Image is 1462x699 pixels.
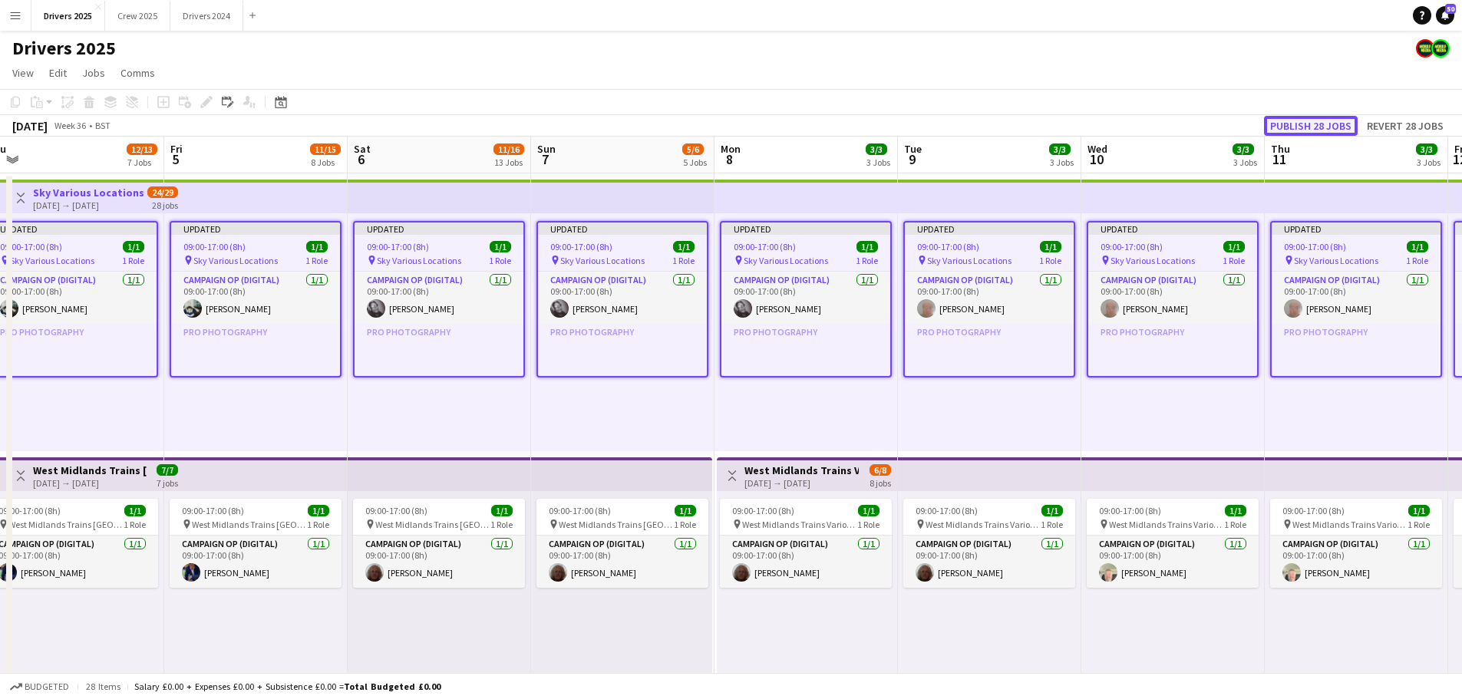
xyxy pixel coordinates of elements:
span: 1/1 [306,241,328,252]
app-job-card: Updated09:00-17:00 (8h)1/1 Sky Various Locations1 RoleCampaign Op (Digital)1/109:00-17:00 (8h)[PE... [170,221,342,378]
span: West Midlands Trains Various Locations [742,519,857,530]
span: 1 Role [490,519,513,530]
span: Sky Various Locations [377,255,461,266]
app-job-card: Updated09:00-17:00 (8h)1/1 Sky Various Locations1 RoleCampaign Op (Digital)1/109:00-17:00 (8h)[PE... [353,221,525,378]
app-job-card: 09:00-17:00 (8h)1/1 West Midlands Trains [GEOGRAPHIC_DATA]1 RoleCampaign Op (Digital)1/109:00-17:... [170,499,342,588]
span: Edit [49,66,67,80]
a: Jobs [76,63,111,83]
span: West Midlands Trains [GEOGRAPHIC_DATA] [375,519,490,530]
app-job-card: 09:00-17:00 (8h)1/1 West Midlands Trains Various Locations1 RoleCampaign Op (Digital)1/109:00-17:... [1087,499,1259,588]
app-card-role-placeholder: Pro Photography [721,324,890,376]
div: [DATE] [12,118,48,134]
span: 3/3 [866,143,887,155]
app-job-card: Updated09:00-17:00 (8h)1/1 Sky Various Locations1 RoleCampaign Op (Digital)1/109:00-17:00 (8h)[PE... [1087,221,1259,378]
app-job-card: 09:00-17:00 (8h)1/1 West Midlands Trains Various Locations1 RoleCampaign Op (Digital)1/109:00-17:... [720,499,892,588]
span: Comms [120,66,155,80]
span: 1 Role [674,519,696,530]
div: Updated09:00-17:00 (8h)1/1 Sky Various Locations1 RoleCampaign Op (Digital)1/109:00-17:00 (8h)[PE... [536,221,708,378]
app-card-role: Campaign Op (Digital)1/109:00-17:00 (8h)[PERSON_NAME] [720,536,892,588]
span: 7/7 [157,464,178,476]
span: 09:00-17:00 (8h) [367,241,429,252]
h1: Drivers 2025 [12,37,116,60]
span: Sky Various Locations [10,255,94,266]
div: 09:00-17:00 (8h)1/1 West Midlands Trains Various Locations1 RoleCampaign Op (Digital)1/109:00-17:... [903,499,1075,588]
span: 7 [535,150,556,168]
h3: Sky Various Locations [33,186,144,199]
div: 8 jobs [870,476,891,489]
span: 09:00-17:00 (8h) [917,241,979,252]
span: 10 [1085,150,1107,168]
span: 8 [718,150,741,168]
span: 1 Role [124,519,146,530]
span: 1 Role [1223,255,1245,266]
span: 1 Role [1408,519,1430,530]
span: 09:00-17:00 (8h) [916,505,978,516]
app-job-card: 09:00-17:00 (8h)1/1 West Midlands Trains Various Locations1 RoleCampaign Op (Digital)1/109:00-17:... [1270,499,1442,588]
app-card-role-placeholder: Pro Photography [905,324,1074,376]
app-card-role: Campaign Op (Digital)1/109:00-17:00 (8h)[PERSON_NAME] [170,536,342,588]
span: 09:00-17:00 (8h) [734,241,796,252]
span: Sky Various Locations [1294,255,1378,266]
span: 1/1 [124,505,146,516]
app-card-role: Campaign Op (Digital)1/109:00-17:00 (8h)[PERSON_NAME] [355,272,523,324]
a: View [6,63,40,83]
a: Edit [43,63,73,83]
span: 1 Role [857,519,880,530]
div: 28 jobs [152,198,178,211]
div: 13 Jobs [494,157,523,168]
span: 1/1 [858,505,880,516]
div: Updated [721,223,890,235]
span: Sat [354,142,371,156]
div: [DATE] → [DATE] [33,199,144,211]
span: Sun [537,142,556,156]
span: 1/1 [1041,505,1063,516]
span: 1 Role [307,519,329,530]
span: 1 Role [1406,255,1428,266]
span: West Midlands Trains [GEOGRAPHIC_DATA] [8,519,124,530]
div: 09:00-17:00 (8h)1/1 West Midlands Trains [GEOGRAPHIC_DATA]1 RoleCampaign Op (Digital)1/109:00-17:... [353,499,525,588]
div: [DATE] → [DATE] [33,477,147,489]
span: Budgeted [25,681,69,692]
span: 09:00-17:00 (8h) [365,505,427,516]
app-job-card: Updated09:00-17:00 (8h)1/1 Sky Various Locations1 RoleCampaign Op (Digital)1/109:00-17:00 (8h)[PE... [1270,221,1442,378]
div: 7 Jobs [127,157,157,168]
span: 11/15 [310,143,341,155]
span: West Midlands Trains Various Locations [1109,519,1224,530]
div: Updated [538,223,707,235]
div: [DATE] → [DATE] [744,477,859,489]
app-card-role: Campaign Op (Digital)1/109:00-17:00 (8h)[PERSON_NAME] [903,536,1075,588]
span: 09:00-17:00 (8h) [183,241,246,252]
span: 1/1 [123,241,144,252]
span: 09:00-17:00 (8h) [550,241,612,252]
app-card-role: Campaign Op (Digital)1/109:00-17:00 (8h)[PERSON_NAME] [353,536,525,588]
span: Jobs [82,66,105,80]
div: 09:00-17:00 (8h)1/1 West Midlands Trains [GEOGRAPHIC_DATA]1 RoleCampaign Op (Digital)1/109:00-17:... [536,499,708,588]
span: West Midlands Trains Various Locations [1292,519,1408,530]
span: 11/16 [493,143,524,155]
span: 1 Role [305,255,328,266]
span: 1/1 [491,505,513,516]
span: 09:00-17:00 (8h) [1284,241,1346,252]
span: 12/13 [127,143,157,155]
a: 50 [1436,6,1454,25]
div: Updated09:00-17:00 (8h)1/1 Sky Various Locations1 RoleCampaign Op (Digital)1/109:00-17:00 (8h)[PE... [720,221,892,378]
div: Salary £0.00 + Expenses £0.00 + Subsistence £0.00 = [134,681,441,692]
app-card-role: Campaign Op (Digital)1/109:00-17:00 (8h)[PERSON_NAME] [538,272,707,324]
div: Updated [171,223,340,235]
app-card-role: Campaign Op (Digital)1/109:00-17:00 (8h)[PERSON_NAME] [1272,272,1441,324]
app-user-avatar: Nicola Price [1431,39,1450,58]
app-card-role-placeholder: Pro Photography [355,324,523,376]
span: 1 Role [122,255,144,266]
span: 24/29 [147,186,178,198]
button: Drivers 2025 [31,1,105,31]
span: Thu [1271,142,1290,156]
button: Budgeted [8,678,71,695]
button: Crew 2025 [105,1,170,31]
span: 1/1 [673,241,695,252]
